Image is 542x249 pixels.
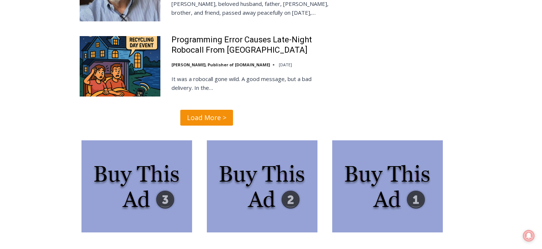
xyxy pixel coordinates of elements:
[80,36,160,97] img: Programming Error Causes Late-Night Robocall From Westchester County
[279,62,292,67] time: [DATE]
[0,73,110,92] a: [PERSON_NAME] Read Sanctuary Fall Fest: [DATE]
[171,74,333,92] p: It was a robocall gone wild. A good message, but a bad delivery. In the…
[187,112,226,123] span: Load More >
[77,62,81,70] div: 2
[77,22,107,60] div: Birds of Prey: Falcon and hawk demos
[171,35,333,56] a: Programming Error Causes Late-Night Robocall From [GEOGRAPHIC_DATA]
[81,140,192,232] img: Buy This Ad
[86,62,90,70] div: 6
[171,62,270,67] a: [PERSON_NAME], Publisher of [DOMAIN_NAME]
[177,71,357,92] a: Intern @ [DOMAIN_NAME]
[332,140,443,232] img: Buy This Ad
[83,62,84,70] div: /
[186,0,348,71] div: "[PERSON_NAME] and I covered the [DATE] Parade, which was a really eye opening experience as I ha...
[207,140,317,232] img: Buy This Ad
[180,110,233,126] a: Load More >
[193,73,342,90] span: Intern @ [DOMAIN_NAME]
[6,74,98,91] h4: [PERSON_NAME] Read Sanctuary Fall Fest: [DATE]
